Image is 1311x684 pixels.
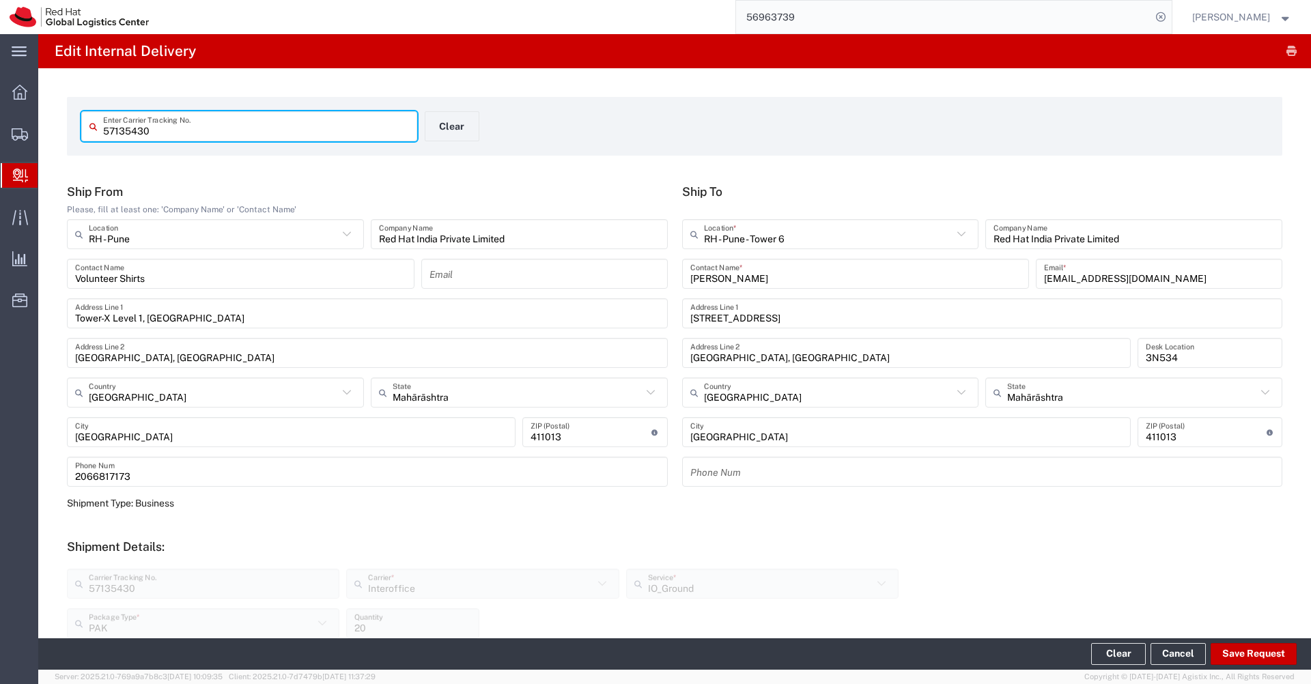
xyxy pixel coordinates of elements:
[67,184,668,199] h5: Ship From
[167,672,223,681] span: [DATE] 10:09:35
[67,539,1282,554] h5: Shipment Details:
[736,1,1151,33] input: Search for shipment number, reference number
[67,203,668,216] div: Please, fill at least one: 'Company Name' or 'Contact Name'
[229,672,376,681] span: Client: 2025.21.0-7d7479b
[682,184,1283,199] h5: Ship To
[1084,671,1295,683] span: Copyright © [DATE]-[DATE] Agistix Inc., All Rights Reserved
[67,496,668,511] div: Shipment Type: Business
[55,672,223,681] span: Server: 2025.21.0-769a9a7b8c3
[1211,643,1297,665] button: Save Request
[55,34,196,68] h4: Edit Internal Delivery
[1192,10,1270,25] span: Nilesh Shinde
[322,672,376,681] span: [DATE] 11:37:29
[10,7,149,27] img: logo
[1091,643,1146,665] button: Clear
[1192,9,1293,25] button: [PERSON_NAME]
[1151,643,1206,665] a: Cancel
[425,111,479,141] button: Clear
